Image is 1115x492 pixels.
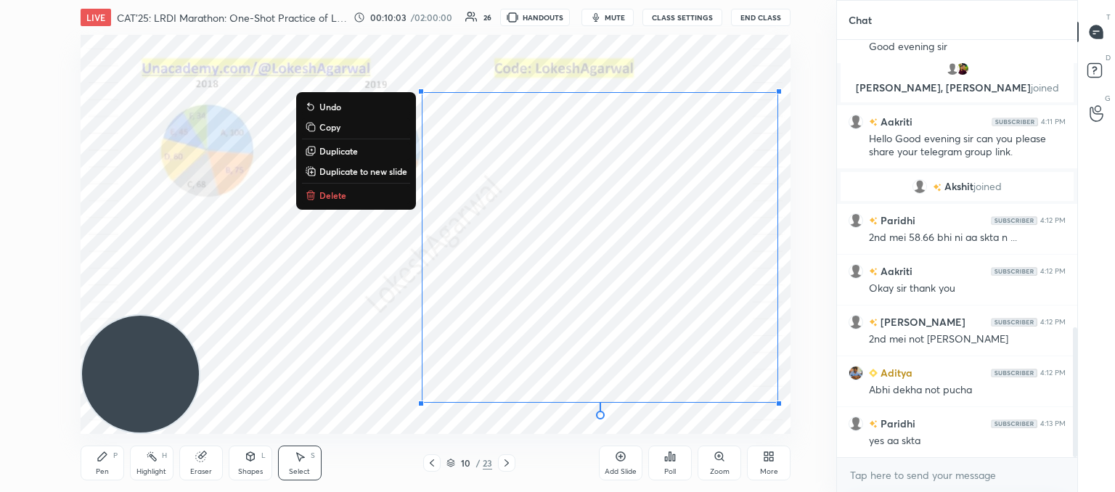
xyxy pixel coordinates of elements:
img: Learner_Badge_beginner_1_8b307cf2a0.svg [869,369,878,377]
button: HANDOUTS [500,9,570,26]
button: Undo [302,98,410,115]
p: T [1106,12,1111,22]
div: 4:12 PM [1040,318,1066,327]
button: Duplicate to new slide [302,163,410,180]
p: Undo [319,101,341,112]
div: Zoom [710,468,730,475]
p: G [1105,93,1111,104]
div: Good evening sir [869,40,1066,54]
p: [PERSON_NAME], [PERSON_NAME] [849,82,1065,94]
div: Add Slide [605,468,637,475]
span: mute [605,12,625,22]
img: Yh7BfnbMxzoAAAAASUVORK5CYII= [991,318,1037,327]
div: More [760,468,778,475]
div: 4:11 PM [1041,118,1066,126]
h6: Aakriti [878,114,912,129]
div: yes aa skta [869,434,1066,448]
img: default.png [849,213,863,228]
img: no-rating-badge.077c3623.svg [869,268,878,276]
h4: CAT'25: LRDI Marathon: One-Shot Practice of LR sets [117,11,348,25]
div: 10 [458,459,473,467]
span: joined [1031,81,1059,94]
img: no-rating-badge.077c3623.svg [869,217,878,225]
div: 26 [483,14,491,21]
img: default.png [849,417,863,431]
img: default.png [849,115,863,129]
div: Poll [664,468,676,475]
div: H [162,452,167,459]
button: CLASS SETTINGS [642,9,722,26]
div: 4:12 PM [1040,369,1066,377]
div: 4:12 PM [1040,267,1066,276]
div: 23 [483,456,492,470]
p: D [1106,52,1111,63]
span: joined [973,181,1002,192]
p: Copy [319,121,340,133]
div: grid [837,40,1077,458]
div: Highlight [136,468,166,475]
button: Copy [302,118,410,136]
img: 2a9a86f3417e48158d7e6ebb2d1996ff.jpg [955,62,970,76]
h6: [PERSON_NAME] [878,314,965,329]
img: Yh7BfnbMxzoAAAAASUVORK5CYII= [991,369,1037,377]
div: P [113,452,118,459]
img: Yh7BfnbMxzoAAAAASUVORK5CYII= [991,267,1037,276]
img: no-rating-badge.077c3623.svg [933,184,942,192]
div: / [475,459,480,467]
img: Yh7BfnbMxzoAAAAASUVORK5CYII= [992,118,1038,126]
button: Delete [302,186,410,204]
div: Pen [96,468,109,475]
div: 2nd mei not [PERSON_NAME] [869,332,1066,347]
img: default.png [849,315,863,329]
p: Duplicate [319,145,358,157]
div: Hello Good evening sir can you please share your telegram group link. [869,132,1066,160]
p: Duplicate to new slide [319,165,407,177]
div: S [311,452,315,459]
div: Okay sir thank you [869,282,1066,296]
img: no-rating-badge.077c3623.svg [869,118,878,126]
button: mute [581,9,634,26]
img: default.png [945,62,960,76]
button: End Class [731,9,791,26]
h6: Aakriti [878,263,912,279]
p: Delete [319,189,346,201]
img: no-rating-badge.077c3623.svg [869,420,878,428]
p: Chat [837,1,883,39]
div: Eraser [190,468,212,475]
img: c06d40ce2883470baba2dea2a45bc300.jpg [849,366,863,380]
div: LIVE [81,9,111,26]
span: Akshit [944,181,973,192]
div: 4:13 PM [1040,419,1066,428]
img: no-rating-badge.077c3623.svg [869,319,878,327]
img: default.png [912,179,927,194]
h6: Paridhi [878,213,915,228]
img: Yh7BfnbMxzoAAAAASUVORK5CYII= [991,216,1037,225]
h6: Aditya [878,365,912,380]
div: Abhi dekha not pucha [869,383,1066,398]
h6: Paridhi [878,416,915,431]
img: default.png [849,264,863,279]
div: Select [289,468,310,475]
div: 2nd mei 58.66 bhi ni aa skta n ... [869,231,1066,245]
img: Yh7BfnbMxzoAAAAASUVORK5CYII= [991,419,1037,428]
button: Duplicate [302,142,410,160]
div: 4:12 PM [1040,216,1066,225]
div: L [261,452,266,459]
div: Shapes [238,468,263,475]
